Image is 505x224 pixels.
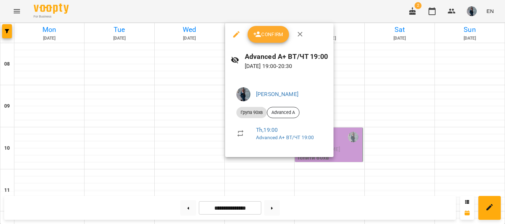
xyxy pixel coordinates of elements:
[267,107,299,118] div: Advanced A
[253,30,283,39] span: Confirm
[236,87,250,101] img: bfffc1ebdc99cb2c845fa0ad6ea9d4d3.jpeg
[248,26,289,43] button: Confirm
[256,127,278,133] a: Th , 19:00
[256,135,314,140] a: Advanced A+ BT/ЧТ 19:00
[267,109,299,116] span: Advanced A
[256,91,298,97] a: [PERSON_NAME]
[245,62,328,70] p: [DATE] 19:00 - 20:30
[236,109,267,116] span: Група 90хв
[245,51,328,62] h6: Advanced A+ BT/ЧТ 19:00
